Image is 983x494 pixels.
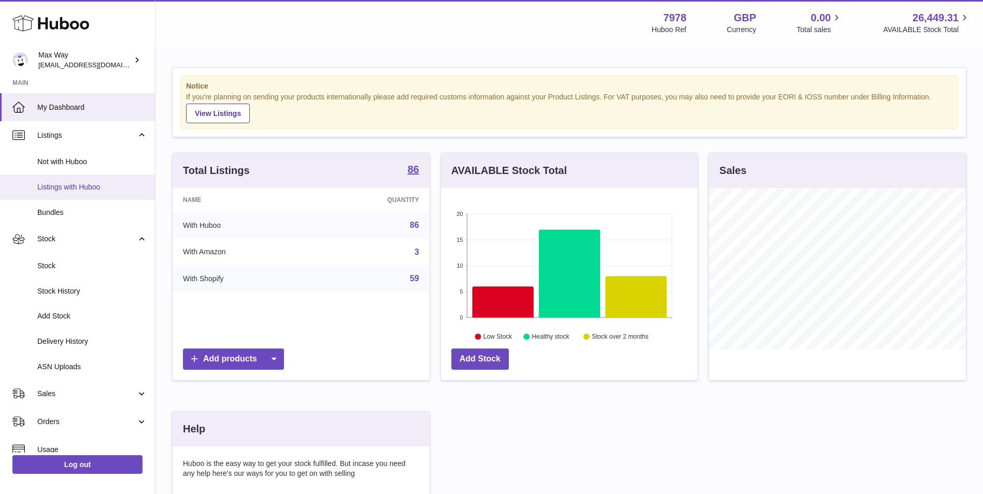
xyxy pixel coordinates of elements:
th: Name [173,188,313,212]
span: Total sales [796,25,843,35]
div: Huboo Ref [652,25,687,35]
strong: 7978 [663,11,687,25]
th: Quantity [313,188,429,212]
strong: Notice [186,81,952,91]
a: 3 [415,248,419,256]
text: 5 [460,288,463,295]
a: Log out [12,455,143,474]
span: Stock [37,261,147,271]
span: Delivery History [37,337,147,346]
span: My Dashboard [37,103,147,112]
span: Not with Huboo [37,157,147,167]
text: Stock over 2 months [592,333,648,340]
text: 10 [457,263,463,269]
td: With Huboo [173,212,313,239]
span: Stock History [37,286,147,296]
a: 86 [410,221,419,229]
a: Add products [183,348,284,370]
span: Listings [37,130,136,140]
span: Listings with Huboo [37,182,147,192]
text: 15 [457,237,463,243]
p: Huboo is the easy way to get your stock fulfilled. But incase you need any help here's our ways f... [183,459,419,478]
text: Low Stock [483,333,512,340]
h3: Help [183,422,205,436]
h3: Sales [719,164,746,178]
text: Healthy stock [532,333,569,340]
div: If you're planning on sending your products internationally please add required customs informati... [186,92,952,123]
span: Usage [37,445,147,455]
h3: Total Listings [183,164,250,178]
span: Bundles [37,208,147,217]
img: internalAdmin-7978@internal.huboo.com [12,52,28,68]
strong: GBP [734,11,756,25]
span: Sales [37,389,136,399]
td: With Shopify [173,265,313,292]
strong: 86 [407,164,419,175]
text: 20 [457,211,463,217]
span: 26,449.31 [913,11,959,25]
a: 0.00 Total sales [796,11,843,35]
span: ASN Uploads [37,362,147,372]
span: Add Stock [37,311,147,321]
div: Max Way [38,50,132,70]
a: View Listings [186,104,250,123]
a: Add Stock [451,348,509,370]
a: 86 [407,164,419,177]
span: Orders [37,417,136,427]
text: 0 [460,314,463,321]
span: 0.00 [811,11,831,25]
a: 59 [410,274,419,283]
span: [EMAIL_ADDRESS][DOMAIN_NAME] [38,61,152,69]
div: Currency [727,25,757,35]
h3: AVAILABLE Stock Total [451,164,567,178]
a: 26,449.31 AVAILABLE Stock Total [883,11,971,35]
td: With Amazon [173,239,313,266]
span: Stock [37,234,136,244]
span: AVAILABLE Stock Total [883,25,971,35]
